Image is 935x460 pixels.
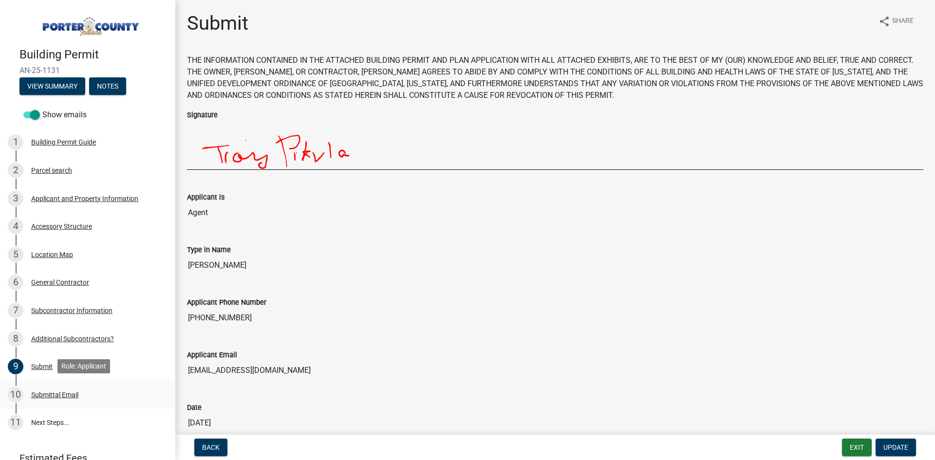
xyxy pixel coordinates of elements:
[31,167,72,174] div: Parcel search
[31,223,92,230] div: Accessory Structure
[31,279,89,286] div: General Contractor
[8,331,23,347] div: 8
[8,387,23,403] div: 10
[883,443,908,451] span: Update
[187,121,690,169] img: cdcmQn2MQHtroACCiiggAIKKKCAAgoooIACCiigwKQETLJPStZxFSgKsFelY6L8y3NagrwzwRNb9rWbAgoooIACCiiggAIKKK...
[187,247,231,254] label: Type in Name
[31,307,112,314] div: Subcontractor Information
[89,77,126,95] button: Notes
[876,439,916,456] button: Update
[31,363,53,370] div: Submit
[8,219,23,234] div: 4
[8,191,23,206] div: 3
[871,12,921,31] button: shareShare
[8,247,23,262] div: 5
[842,439,872,456] button: Exit
[19,83,85,91] wm-modal-confirm: Summary
[202,443,220,451] span: Back
[879,16,890,27] i: share
[89,83,126,91] wm-modal-confirm: Notes
[187,55,923,101] p: THE INFORMATION CONTAINED IN THE ATTACHED BUILDING PERMIT AND PLAN APPLICATION WITH ALL ATTACHED ...
[19,10,160,37] img: Porter County, Indiana
[31,251,73,258] div: Location Map
[194,439,227,456] button: Back
[31,391,78,398] div: Submittal Email
[31,195,138,202] div: Applicant and Property Information
[187,352,237,359] label: Applicant Email
[892,16,914,27] span: Share
[187,299,266,306] label: Applicant Phone Number
[187,112,218,119] label: Signature
[19,66,156,75] span: AN-25-1131
[23,109,87,121] label: Show emails
[31,139,96,146] div: Building Permit Guide
[8,134,23,150] div: 1
[57,359,110,373] div: Role: Applicant
[31,335,114,342] div: Additional Subcontractors?
[8,275,23,290] div: 6
[187,12,248,35] h1: Submit
[8,163,23,178] div: 2
[19,48,168,62] h4: Building Permit
[8,359,23,374] div: 9
[8,303,23,318] div: 7
[187,194,224,201] label: Applicant is
[19,77,85,95] button: View Summary
[187,405,202,411] label: Date
[8,415,23,430] div: 11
